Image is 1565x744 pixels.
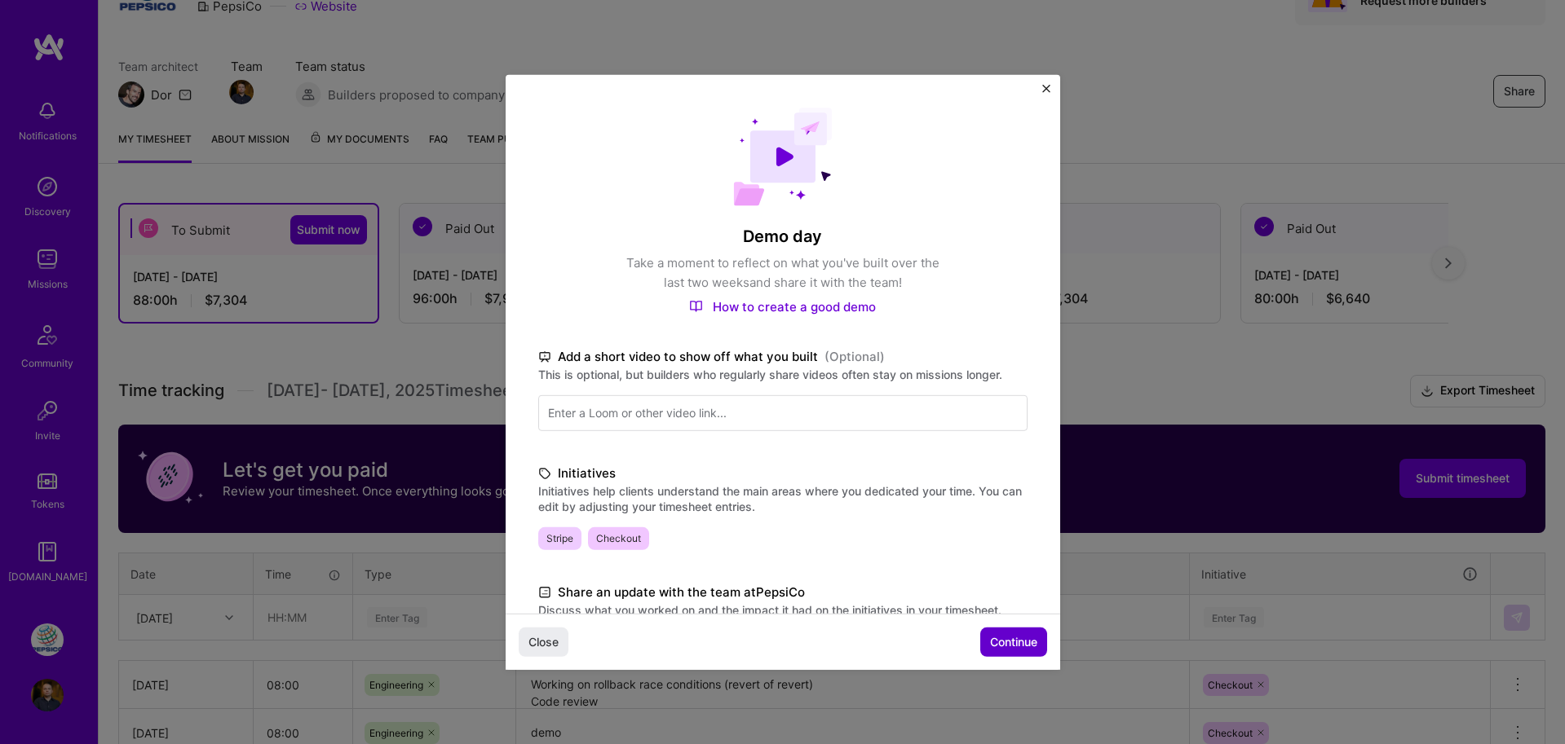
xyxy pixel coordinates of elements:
[689,298,876,314] a: How to create a good demo
[538,583,551,601] i: icon DocumentBlack
[733,107,833,205] img: Demo day
[1042,84,1050,101] button: Close
[519,627,568,657] button: Close
[538,582,1028,601] label: Share an update with the team at PepsiCo
[538,394,1028,430] input: Enter a Loom or other video link...
[538,346,1028,366] label: Add a short video to show off what you built
[528,634,559,650] span: Close
[538,464,551,482] i: icon TagBlack
[538,225,1028,246] h4: Demo day
[588,526,649,549] span: Checkout
[538,601,1028,617] label: Discuss what you worked on and the impact it had on the initiatives in your timesheet.
[538,347,551,366] i: icon TvBlack
[990,634,1037,650] span: Continue
[538,463,1028,482] label: Initiatives
[538,482,1028,513] label: Initiatives help clients understand the main areas where you dedicated your time. You can edit by...
[620,253,946,292] p: Take a moment to reflect on what you've built over the last two weeks and share it with the team!
[538,526,581,549] span: Stripe
[980,627,1047,657] button: Continue
[538,366,1028,381] label: This is optional, but builders who regularly share videos often stay on missions longer.
[689,300,703,313] img: How to create a good demo
[824,346,885,366] span: (Optional)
